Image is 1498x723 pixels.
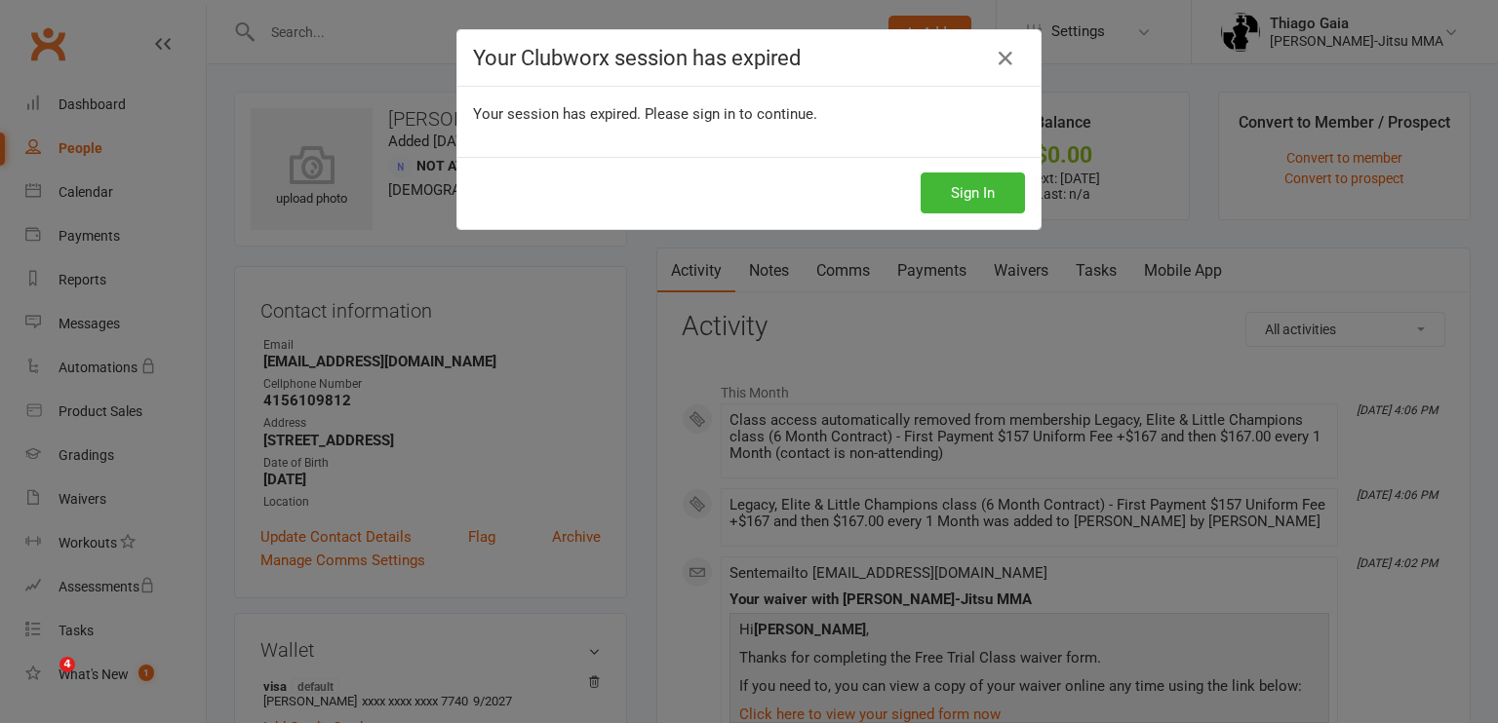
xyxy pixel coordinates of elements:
h4: Your Clubworx session has expired [473,46,1025,70]
a: Close [990,43,1021,74]
span: Your session has expired. Please sign in to continue. [473,105,817,123]
iframe: Intercom live chat [20,657,66,704]
span: 4 [59,657,75,672]
button: Sign In [921,172,1025,213]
